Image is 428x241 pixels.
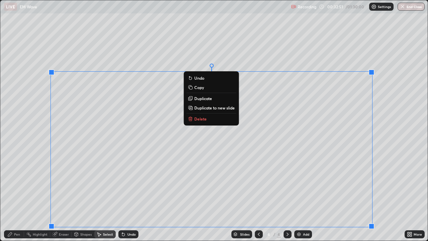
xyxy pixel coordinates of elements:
button: Undo [186,74,236,82]
div: Pen [14,233,20,236]
div: Undo [127,233,136,236]
div: Shapes [80,233,92,236]
img: class-settings-icons [371,4,377,9]
img: recording.375f2c34.svg [291,4,296,9]
div: Slides [240,233,249,236]
div: Eraser [59,233,69,236]
button: Delete [186,115,236,123]
img: add-slide-button [296,232,302,237]
img: end-class-cross [400,4,405,9]
div: Add [303,233,309,236]
div: / [274,232,276,236]
button: Copy [186,83,236,91]
p: Recording [298,4,316,9]
button: Duplicate [186,94,236,102]
div: More [414,233,422,236]
div: 4 [265,232,272,236]
div: Select [103,233,113,236]
p: LIVE [6,4,15,9]
p: Delete [194,116,207,122]
div: 4 [277,231,281,237]
p: EM Wave [20,4,37,9]
p: Undo [194,75,204,81]
p: Duplicate to new slide [194,105,235,110]
p: Duplicate [194,96,212,101]
p: Settings [378,5,391,8]
p: Copy [194,85,204,90]
button: End Class [398,3,425,11]
div: Highlight [33,233,47,236]
button: Duplicate to new slide [186,104,236,112]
